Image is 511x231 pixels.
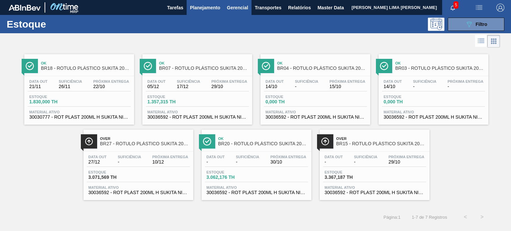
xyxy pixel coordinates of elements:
[354,155,377,159] span: Suficiência
[7,20,102,28] h1: Estoque
[336,141,426,146] span: BR15 - RÓTULO PLÁSTICO SUKITA 200ML H
[270,155,306,159] span: Próxima Entrega
[295,79,318,83] span: Suficiência
[265,79,284,83] span: Data out
[147,95,194,99] span: Estoque
[100,141,190,146] span: BR27 - RÓTULO PLÁSTICO SUKITA 200ML H
[474,209,490,225] button: >
[88,175,135,180] span: 3.071,569 TH
[100,137,190,141] span: Over
[295,84,318,89] span: -
[389,155,425,159] span: Próxima Entrega
[88,190,188,195] span: 30036592 - ROT PLAST 200ML H SUKITA NIV25
[152,160,188,165] span: 10/12
[29,110,129,114] span: Material ativo
[147,84,166,89] span: 05/12
[447,84,483,89] span: -
[447,79,483,83] span: Próxima Entrega
[218,141,308,146] span: BR20 - RÓTULO PLÁSTICO SUKITA 200ML H
[9,5,41,11] img: TNhmsLtSVTkK8tSr43FrP2fwEKptu5GPRR3wAAAABJRU5ErkJggg==
[207,170,253,174] span: Estoque
[448,18,504,31] button: Filtro
[190,4,220,12] span: Planejamento
[26,62,34,70] img: Ícone
[317,4,344,12] span: Master Data
[29,99,76,104] span: 1.830,000 TH
[384,95,430,99] span: Estoque
[325,175,371,180] span: 3.367,187 TH
[325,185,425,189] span: Material ativo
[197,125,315,200] a: ÍconeOkBR20 - RÓTULO PLÁSTICO SUKITA 200ML HData out-Suficiência-Próxima Entrega30/10Estoque3.062...
[380,62,388,70] img: Ícone
[329,79,365,83] span: Próxima Entrega
[384,110,483,114] span: Material ativo
[442,3,463,12] button: Notificações
[354,160,377,165] span: -
[315,125,433,200] a: ÍconeOverBR15 - RÓTULO PLÁSTICO SUKITA 200ML HData out-Suficiência-Próxima Entrega29/10Estoque3.3...
[29,79,48,83] span: Data out
[255,49,374,125] a: ÍconeOkBR04 - RÓTULO PLÁSTICO SUKITA 200ML HData out14/10Suficiência-Próxima Entrega15/10Estoque0...
[118,155,141,159] span: Suficiência
[144,62,152,70] img: Ícone
[147,99,194,104] span: 1.357,315 TH
[88,170,135,174] span: Estoque
[395,66,485,71] span: BR03 - RÓTULO PLÁSTICO SUKITA 200ML H
[79,125,197,200] a: ÍconeOverBR27 - RÓTULO PLÁSTICO SUKITA 200ML HData out27/12Suficiência-Próxima Entrega10/12Estoqu...
[137,49,255,125] a: ÍconeOkBR07 - RÓTULO PLÁSTICO SUKITA 200ML HData out05/12Suficiência17/12Próxima Entrega29/10Esto...
[207,160,225,165] span: -
[389,160,425,165] span: 29/10
[227,4,248,12] span: Gerencial
[207,185,306,189] span: Material ativo
[236,155,259,159] span: Suficiência
[29,95,76,99] span: Estoque
[453,1,458,9] span: 5
[277,61,367,65] span: Ok
[329,84,365,89] span: 15/10
[19,49,137,125] a: ÍconeOkBR18 - RÓTULO PLÁSTICO SUKITA 200ML HData out21/11Suficiência26/11Próxima Entrega22/10Esto...
[384,115,483,120] span: 30036592 - ROT PLAST 200ML H SUKITA NIV25
[457,209,474,225] button: <
[265,95,312,99] span: Estoque
[207,175,253,180] span: 3.062,176 TH
[487,35,500,48] div: Visão em Cards
[218,137,308,141] span: Ok
[159,66,249,71] span: BR07 - RÓTULO PLÁSTICO SUKITA 200ML H
[411,215,447,220] span: 1 - 7 de 7 Registros
[29,84,48,89] span: 21/11
[147,110,247,114] span: Material ativo
[255,4,281,12] span: Transportes
[374,49,492,125] a: ÍconeOkBR03 - RÓTULO PLÁSTICO SUKITA 200ML HData out14/10Suficiência-Próxima Entrega-Estoque0,000...
[428,18,444,31] div: Pogramando: nenhum usuário selecionado
[395,61,485,65] span: Ok
[88,155,107,159] span: Data out
[496,4,504,12] img: Logout
[325,190,425,195] span: 30036592 - ROT PLAST 200ML H SUKITA NIV25
[265,115,365,120] span: 30036592 - ROT PLAST 200ML H SUKITA NIV25
[270,160,306,165] span: 30/10
[384,99,430,104] span: 0,000 TH
[41,61,131,65] span: Ok
[384,84,402,89] span: 14/10
[207,190,306,195] span: 30036592 - ROT PLAST 200ML H SUKITA NIV25
[41,66,131,71] span: BR18 - RÓTULO PLÁSTICO SUKITA 200ML H
[93,84,129,89] span: 22/10
[88,185,188,189] span: Material ativo
[262,62,270,70] img: Ícone
[336,137,426,141] span: Over
[288,4,311,12] span: Relatórios
[413,79,436,83] span: Suficiência
[236,160,259,165] span: -
[265,99,312,104] span: 0,000 TH
[59,84,82,89] span: 26/11
[177,79,200,83] span: Suficiência
[325,170,371,174] span: Estoque
[277,66,367,71] span: BR04 - RÓTULO PLÁSTICO SUKITA 200ML H
[265,84,284,89] span: 14/10
[325,155,343,159] span: Data out
[29,115,129,120] span: 30030777 - ROT PLAST 200ML H SUKITA NIV24
[475,4,483,12] img: userActions
[59,79,82,83] span: Suficiência
[203,137,211,146] img: Ícone
[207,155,225,159] span: Data out
[476,22,487,27] span: Filtro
